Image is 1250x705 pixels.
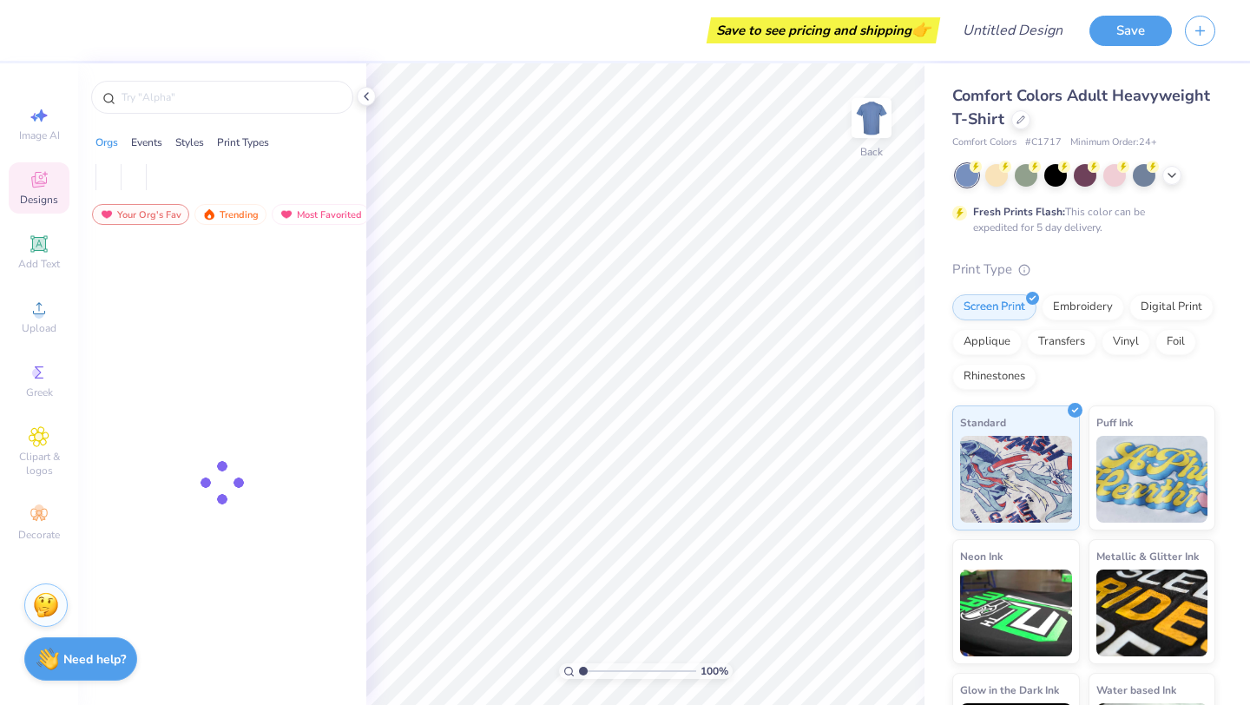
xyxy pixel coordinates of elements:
div: Digital Print [1129,294,1214,320]
span: Water based Ink [1096,681,1176,699]
span: Minimum Order: 24 + [1070,135,1157,150]
div: Events [131,135,162,150]
div: Rhinestones [952,364,1036,390]
span: Image AI [19,128,60,142]
input: Untitled Design [949,13,1076,48]
div: Screen Print [952,294,1036,320]
div: Applique [952,329,1022,355]
span: Metallic & Glitter Ink [1096,547,1199,565]
span: 100 % [701,663,728,679]
div: Trending [194,204,266,225]
span: Add Text [18,257,60,271]
div: This color can be expedited for 5 day delivery. [973,204,1187,235]
img: Metallic & Glitter Ink [1096,570,1208,656]
img: Back [854,101,889,135]
div: Save to see pricing and shipping [711,17,936,43]
img: trending.gif [202,208,216,221]
span: Standard [960,413,1006,432]
strong: Need help? [63,651,126,668]
span: Comfort Colors Adult Heavyweight T-Shirt [952,85,1210,129]
div: Most Favorited [272,204,370,225]
strong: Fresh Prints Flash: [973,205,1065,219]
span: Upload [22,321,56,335]
div: Vinyl [1102,329,1150,355]
span: Comfort Colors [952,135,1016,150]
div: Embroidery [1042,294,1124,320]
span: Glow in the Dark Ink [960,681,1059,699]
div: Print Type [952,260,1215,280]
span: Greek [26,385,53,399]
img: Neon Ink [960,570,1072,656]
span: # C1717 [1025,135,1062,150]
span: Neon Ink [960,547,1003,565]
span: Puff Ink [1096,413,1133,432]
span: 👉 [911,19,931,40]
img: most_fav.gif [100,208,114,221]
img: most_fav.gif [280,208,293,221]
span: Designs [20,193,58,207]
div: Your Org's Fav [92,204,189,225]
div: Foil [1155,329,1196,355]
span: Decorate [18,528,60,542]
div: Styles [175,135,204,150]
img: Standard [960,436,1072,523]
div: Back [860,144,883,160]
img: Puff Ink [1096,436,1208,523]
div: Transfers [1027,329,1096,355]
div: Orgs [95,135,118,150]
div: Print Types [217,135,269,150]
input: Try "Alpha" [120,89,342,106]
span: Clipart & logos [9,450,69,478]
button: Save [1089,16,1172,46]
